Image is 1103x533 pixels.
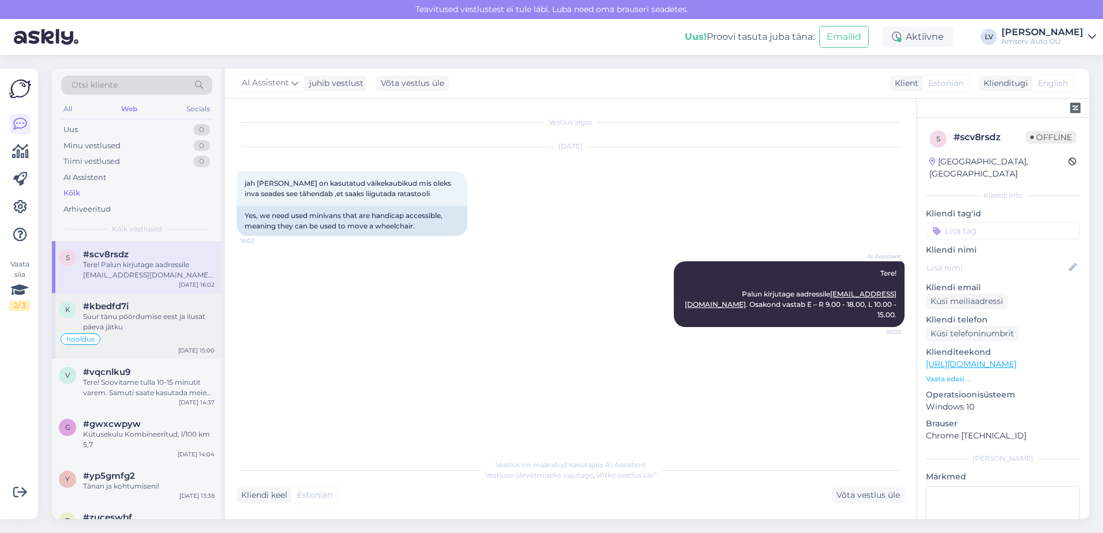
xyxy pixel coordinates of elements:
div: Kütusekulu Kombineeritud, l/100 km 5,7 [83,429,215,450]
div: Klient [890,77,918,89]
span: Otsi kliente [72,79,118,91]
i: „Võtke vestlus üle” [593,471,656,479]
div: Kõik [63,187,80,199]
div: Klienditugi [979,77,1028,89]
div: Tere! Soovitame tulla 10-15 minutit varem. Samuti saate kasutada meie võtmeautomaati, millel on 2... [83,377,215,398]
span: #vqcnlku9 [83,367,130,377]
span: hooldus [66,336,95,343]
span: Estonian [297,489,332,501]
div: Võta vestlus üle [376,76,449,91]
span: AI Assistent [858,252,901,261]
span: s [66,253,70,262]
div: [GEOGRAPHIC_DATA], [GEOGRAPHIC_DATA] [929,156,1068,180]
div: Tere! Palun kirjutage aadressile [EMAIL_ADDRESS][DOMAIN_NAME]. Osakond vastab E – R 9.00 - 18.00,... [83,260,215,280]
span: English [1038,77,1068,89]
div: 0 [193,140,210,152]
span: Offline [1026,131,1076,144]
div: 2 / 3 [9,301,30,311]
span: Estonian [928,77,963,89]
div: Kliendi info [926,190,1080,201]
span: #scv8rsdz [83,249,129,260]
img: Askly Logo [9,78,31,100]
div: Tänan ja kohtumiseni! [83,481,215,491]
span: #zuceswbf [83,512,132,523]
div: # scv8rsdz [954,130,1026,144]
div: All [61,102,74,117]
a: [URL][DOMAIN_NAME] [926,359,1016,369]
input: Lisa tag [926,222,1080,239]
div: [PERSON_NAME] [1001,28,1083,37]
div: AI Assistent [63,172,106,183]
span: #yp5gmfg2 [83,471,135,481]
div: [PERSON_NAME] [926,453,1080,464]
div: Kliendi keel [237,489,287,501]
span: jah [PERSON_NAME] on kasutatud väikekaubikud mis oleks inva seades see tähendab ,et saaks liiguta... [245,179,453,198]
div: Suur tänu pöördumise eest ja ilusat päeva jätku [83,311,215,332]
div: Küsi telefoninumbrit [926,326,1019,341]
span: y [65,475,70,483]
p: Kliendi telefon [926,314,1080,326]
p: Chrome [TECHNICAL_ID] [926,430,1080,442]
div: [DATE] 14:04 [178,450,215,459]
div: Vestlus algas [237,117,905,127]
span: #gwxcwpyw [83,419,141,429]
span: g [65,423,70,431]
div: 0 [193,156,210,167]
span: k [65,305,70,314]
div: [DATE] 16:02 [179,280,215,289]
button: Emailid [819,26,869,48]
p: Kliendi tag'id [926,208,1080,220]
p: Operatsioonisüsteem [926,389,1080,401]
a: [PERSON_NAME]Amserv Auto OÜ [1001,28,1096,46]
div: 0 [193,124,210,136]
div: [DATE] 15:00 [178,346,215,355]
div: Minu vestlused [63,140,121,152]
div: Socials [184,102,212,117]
div: juhib vestlust [305,77,363,89]
span: z [65,516,70,525]
span: 16:02 [240,237,283,245]
div: Küsi meiliaadressi [926,294,1008,309]
div: Web [119,102,140,117]
p: Brauser [926,418,1080,430]
div: Yes, we need used minivans that are handicap accessible, meaning they can be used to move a wheel... [237,206,467,236]
b: Uus! [685,31,707,42]
span: 16:02 [858,328,901,336]
span: v [65,371,70,380]
p: Kliendi nimi [926,244,1080,256]
div: [DATE] [237,141,905,152]
p: Windows 10 [926,401,1080,413]
div: Vaata siia [9,259,30,311]
span: AI Assistent [242,77,289,89]
span: Kõik vestlused [112,224,162,234]
div: Proovi tasuta juba täna: [685,30,815,44]
div: Aktiivne [883,27,953,47]
span: Vestlus on määratud kasutajale AI Assistent [496,460,646,469]
span: Vestluse ülevõtmiseks vajutage [485,471,656,479]
input: Lisa nimi [926,261,1067,274]
div: Uus [63,124,78,136]
p: Klienditeekond [926,346,1080,358]
span: #kbedfd7i [83,301,129,311]
img: zendesk [1070,103,1081,113]
div: Arhiveeritud [63,204,111,215]
p: Kliendi email [926,281,1080,294]
div: Võta vestlus üle [832,487,905,503]
div: Tiimi vestlused [63,156,120,167]
div: [DATE] 13:38 [179,491,215,500]
span: Tere! Palun kirjutage aadressile . Osakond vastab E – R 9.00 - 18.00, L 10.00 - 15.00. [685,269,898,319]
p: Märkmed [926,471,1080,483]
div: Amserv Auto OÜ [1001,37,1083,46]
span: s [936,134,940,143]
div: [DATE] 14:37 [179,398,215,407]
div: LV [981,29,997,45]
p: Vaata edasi ... [926,374,1080,384]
